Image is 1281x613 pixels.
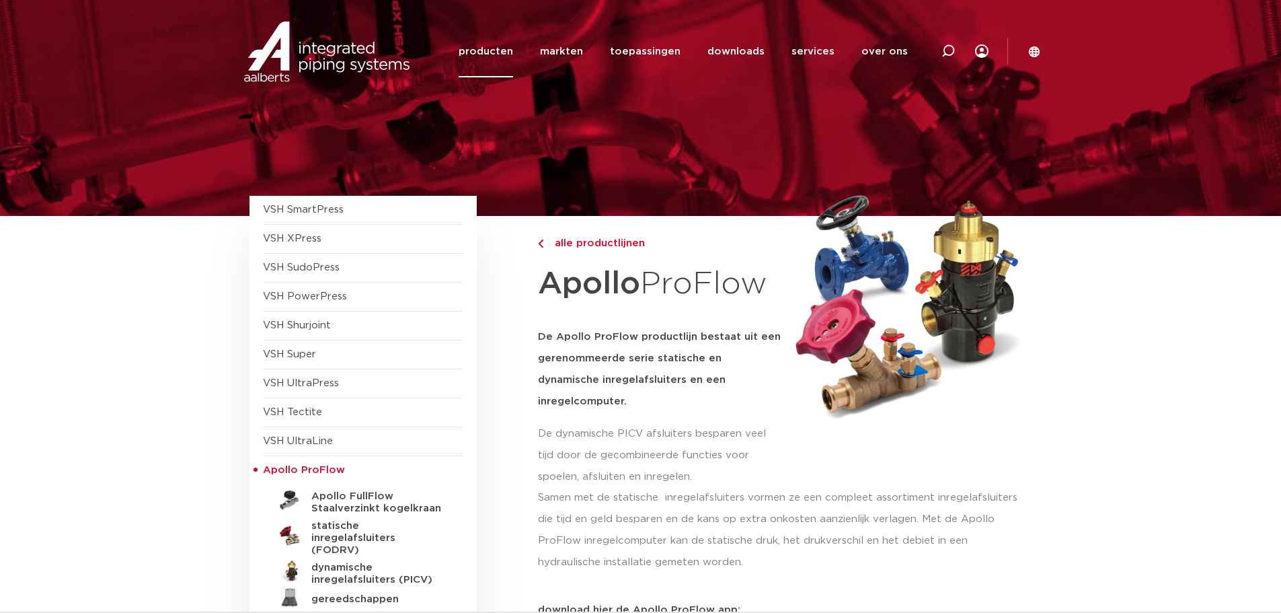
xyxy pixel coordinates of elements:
nav: Menu [459,26,908,77]
h5: De Apollo ProFlow productlijn bestaat uit een gerenommeerde serie statische en dynamische inregel... [538,326,781,412]
h5: statische inregelafsluiters (FODRV) [311,520,444,556]
a: VSH Super [263,349,316,359]
a: gereedschappen [263,586,463,608]
h5: dynamische inregelafsluiters (PICV) [311,562,444,586]
a: dynamische inregelafsluiters (PICV) [263,556,463,586]
p: De dynamische PICV afsluiters besparen veel tijd door de gecombineerde functies voor spoelen, afs... [538,423,781,488]
a: VSH Shurjoint [263,320,331,330]
a: markten [540,26,583,77]
a: statische inregelafsluiters (FODRV) [263,515,463,556]
a: VSH SudoPress [263,262,340,273]
a: VSH Tectite [263,407,322,417]
a: toepassingen [610,26,681,77]
a: producten [459,26,513,77]
a: Apollo FullFlow Staalverzinkt kogelkraan [263,485,463,515]
img: chevron-right.svg [538,240,543,248]
a: downloads [707,26,765,77]
a: services [791,26,834,77]
a: VSH UltraLine [263,436,333,446]
a: VSH PowerPress [263,291,347,301]
a: over ons [861,26,908,77]
h5: gereedschappen [311,593,444,606]
a: alle productlijnen [538,236,781,252]
span: Apollo ProFlow [263,465,345,475]
p: Samen met de statische inregelafsluiters vormen ze een compleet assortiment inregelafsluiters die... [538,487,1032,573]
a: VSH XPress [263,233,321,244]
a: VSH SmartPress [263,205,344,215]
h1: ProFlow [538,258,781,310]
h5: Apollo FullFlow Staalverzinkt kogelkraan [311,491,444,515]
strong: Apollo [538,268,640,299]
span: alle productlijnen [547,238,645,248]
a: VSH UltraPress [263,378,339,388]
